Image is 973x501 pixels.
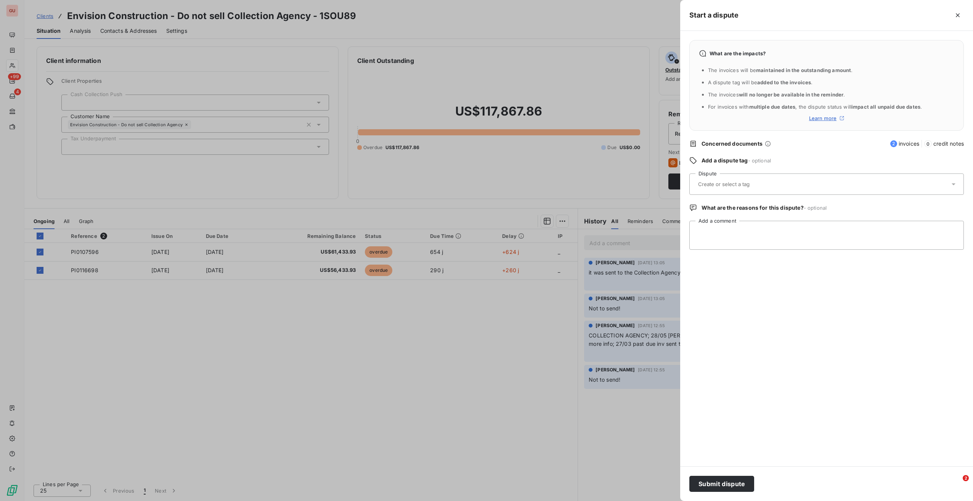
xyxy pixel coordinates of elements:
[689,10,739,21] h5: Start a dispute
[739,92,843,98] span: will no longer be available in the reminder
[697,181,788,188] input: Create or select a tag
[890,140,964,148] span: invoices credit notes
[708,79,812,85] span: A dispute tag will be .
[924,140,932,147] span: 0
[756,67,851,73] span: maintained in the outstanding amount
[748,157,771,164] span: - optional
[708,104,922,110] span: For invoices with , the dispute status will .
[699,115,954,121] a: Learn more
[947,475,965,493] iframe: Intercom live chat
[809,115,837,121] span: Learn more
[702,204,804,211] span: What are the reasons for this dispute?
[963,475,969,481] span: 2
[708,92,845,98] span: The invoices .
[804,205,827,211] span: - optional
[757,79,811,85] span: added to the invoices
[689,476,754,492] button: Submit dispute
[890,140,897,147] span: 2
[702,140,763,148] span: Concerned documents
[851,104,920,110] span: impact all unpaid due dates
[749,104,796,110] span: multiple due dates
[702,157,748,164] span: Add a dispute tag
[708,67,853,73] span: The invoices will be .
[710,50,766,56] span: What are the impacts?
